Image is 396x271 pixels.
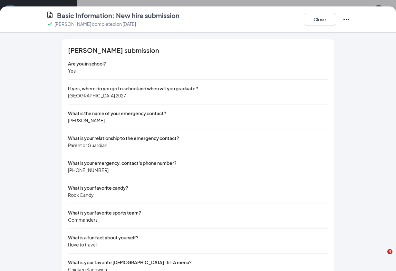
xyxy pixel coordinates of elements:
[68,47,159,54] span: [PERSON_NAME] submission
[68,185,128,191] span: What is your favorite candy?
[68,167,109,173] span: [PHONE_NUMBER]
[387,249,392,254] span: 4
[68,142,107,148] span: Parent or Guardian
[68,210,141,216] span: What is your favorite sports team?
[46,11,54,19] svg: CustomFormIcon
[54,21,136,27] p: [PERSON_NAME] completed on [DATE]
[68,242,97,247] span: I love to travel
[57,11,179,20] h4: Basic Information: New hire submission
[374,249,390,265] iframe: Intercom live chat
[68,192,94,198] span: Rock Candy
[68,85,198,91] span: If yes, where do you go to school and when will you graduate?
[68,135,179,141] span: What is your relationship to the emergency contact?
[68,61,106,66] span: Are you in school?
[343,15,350,23] svg: Ellipses
[304,13,336,26] button: Close
[46,20,54,28] svg: Checkmark
[68,110,166,116] span: What is the name of your emergency contact?
[68,68,76,74] span: Yes
[68,217,98,223] span: Commanders
[68,117,105,123] span: [PERSON_NAME]
[68,259,192,265] span: What is your favorite [DEMOGRAPHIC_DATA]-fil-A menu?
[68,93,126,98] span: [GEOGRAPHIC_DATA] 2027
[68,235,139,240] span: What is a fun fact about yourself?
[68,160,177,166] span: What is your emergency. contact's phone number?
